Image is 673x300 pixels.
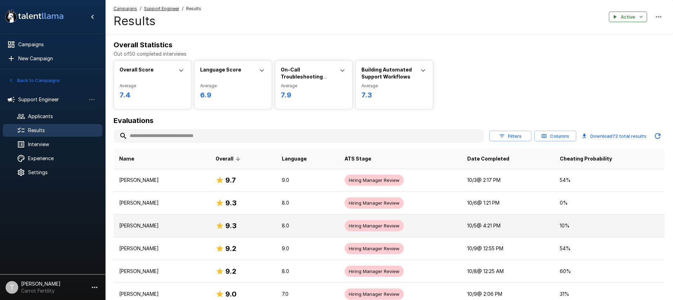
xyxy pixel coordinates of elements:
h6: 7.4 [120,89,185,101]
p: 60 % [560,268,659,275]
b: Overall Statistics [114,41,172,49]
b: Overall Score [120,67,154,73]
u: Campaigns [114,6,137,11]
p: 9.0 [282,245,333,252]
span: Overall [216,155,243,163]
b: Evaluations [114,116,154,125]
p: [PERSON_NAME] [119,245,204,252]
p: [PERSON_NAME] [119,268,204,275]
p: 10 % [560,222,659,229]
span: Date Completed [467,155,509,163]
h6: 9.2 [225,243,236,254]
td: 10/6 @ 1:21 PM [462,192,554,214]
p: 9.0 [282,177,333,184]
span: / [140,5,141,12]
b: Language Score [200,67,241,73]
span: Language [282,155,307,163]
span: Hiring Manager Review [345,223,404,229]
p: [PERSON_NAME] [119,177,204,184]
span: Average [361,82,427,89]
p: 54 % [560,245,659,252]
p: 54 % [560,177,659,184]
span: Results [186,5,201,12]
p: 7.0 [282,291,333,298]
p: 8.0 [282,268,333,275]
h6: 9.3 [225,197,237,209]
b: Building Automated Support Workflows [361,67,412,80]
td: 10/5 @ 4:21 PM [462,214,554,237]
p: 0 % [560,199,659,206]
span: Name [119,155,134,163]
span: Hiring Manager Review [345,200,404,206]
span: Average [200,82,266,89]
p: [PERSON_NAME] [119,199,204,206]
p: [PERSON_NAME] [119,291,204,298]
span: Average [120,82,185,89]
td: 10/9 @ 12:55 PM [462,237,554,260]
h6: 7.3 [361,89,427,101]
button: Filters [489,131,531,142]
h4: Results [114,14,201,28]
p: [PERSON_NAME] [119,222,204,229]
button: Updated Today - 3:37 PM [651,129,665,143]
h6: 9.0 [225,288,237,300]
h6: 9.3 [225,220,237,231]
span: Hiring Manager Review [345,177,404,184]
h6: 7.9 [281,89,347,101]
span: Cheating Probability [560,155,612,163]
p: Out of 50 completed interviews [114,50,665,57]
span: Hiring Manager Review [345,245,404,252]
h6: 9.7 [225,175,236,186]
u: Support Engineer [144,6,179,11]
b: On-Call Troubleshooting Protocols [281,67,327,87]
td: 10/8 @ 12:25 AM [462,260,554,283]
p: 31 % [560,291,659,298]
span: Hiring Manager Review [345,268,404,275]
h6: 9.2 [225,266,236,277]
span: / [182,5,183,12]
span: ATS Stage [345,155,371,163]
p: 8.0 [282,199,333,206]
span: Average [281,82,347,89]
button: Active [609,12,647,22]
span: Hiring Manager Review [345,291,404,298]
button: Columns [534,131,576,142]
td: 10/3 @ 2:17 PM [462,169,554,192]
p: 8.0 [282,222,333,229]
h6: 6.9 [200,89,266,101]
button: Download72 total results [579,129,649,143]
